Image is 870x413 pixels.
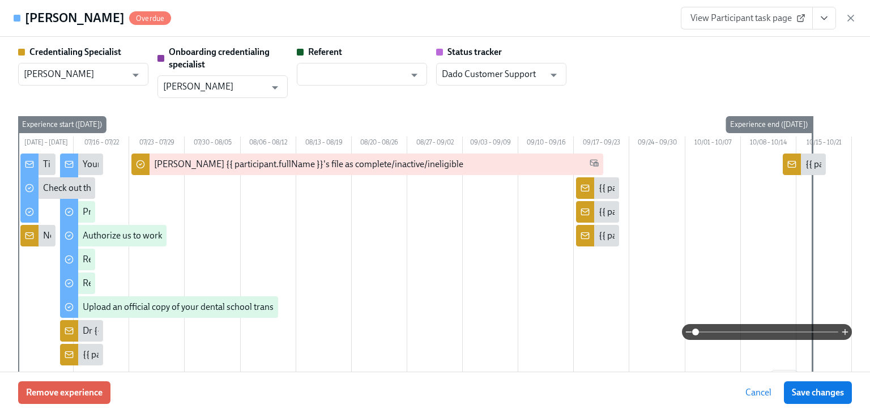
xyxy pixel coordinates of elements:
button: Open [127,66,144,84]
div: Experience start ([DATE]) [18,116,106,133]
div: {{ participant.fullName }} has provided their transcript [599,229,807,242]
div: 09/24 – 09/30 [629,137,685,151]
div: 09/03 – 09/09 [463,137,518,151]
div: 09/10 – 09/16 [518,137,574,151]
div: 08/06 – 08/12 [241,137,296,151]
button: Open [266,79,284,96]
a: View Participant task page [681,7,813,29]
strong: Credentialing Specialist [29,46,121,57]
div: 09/17 – 09/23 [574,137,629,151]
div: Check out this video to learn more about the OCC [43,182,232,194]
div: 08/20 – 08/26 [352,137,407,151]
div: Time to begin your [US_STATE] license application [43,158,236,171]
div: Your tailored to-do list for [US_STATE] licensing process [83,158,296,171]
div: 07/16 – 07/22 [74,137,129,151]
div: {{ participant.fullName }} has answered the questionnaire [83,348,305,361]
span: View Participant task page [690,12,803,24]
span: Cancel [745,387,771,398]
div: [DATE] – [DATE] [18,137,74,151]
span: Work Email [590,158,599,171]
button: Open [406,66,423,84]
div: 10/15 – 10/21 [796,137,852,151]
div: 07/30 – 08/05 [185,137,240,151]
div: 10/08 – 10/14 [741,137,796,151]
span: Overdue [129,14,171,23]
div: New doctor enrolled in OCC licensure process: {{ participant.fullName }} [43,229,321,242]
span: Save changes [792,387,844,398]
div: Experience end ([DATE]) [726,116,812,133]
button: Cancel [737,381,779,404]
div: Authorize us to work with [US_STATE] on your behalf [83,229,285,242]
div: 07/23 – 07/29 [129,137,185,151]
strong: Status tracker [447,46,502,57]
div: [PERSON_NAME] {{ participant.fullName }}'s file as complete/inactive/ineligible [154,158,463,171]
div: Request your JCDNE scores [83,277,190,289]
div: 08/13 – 08/19 [296,137,352,151]
div: Upload an official copy of your dental school transcript [83,301,291,313]
div: Provide us with some extra info for the [US_STATE] state application [83,206,343,218]
div: 08/27 – 09/02 [407,137,463,151]
button: Remove experience [18,381,110,404]
button: Open [545,66,562,84]
h4: [PERSON_NAME] [25,10,125,27]
div: 10/01 – 10/07 [685,137,741,151]
button: 1 [771,370,798,389]
strong: Referent [308,46,342,57]
button: Save changes [784,381,852,404]
button: View task page [812,7,836,29]
span: Remove experience [26,387,103,398]
div: Request proof of your {{ participant.regionalExamPassed }} test scores [83,253,353,266]
strong: Onboarding credentialing specialist [169,46,270,70]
